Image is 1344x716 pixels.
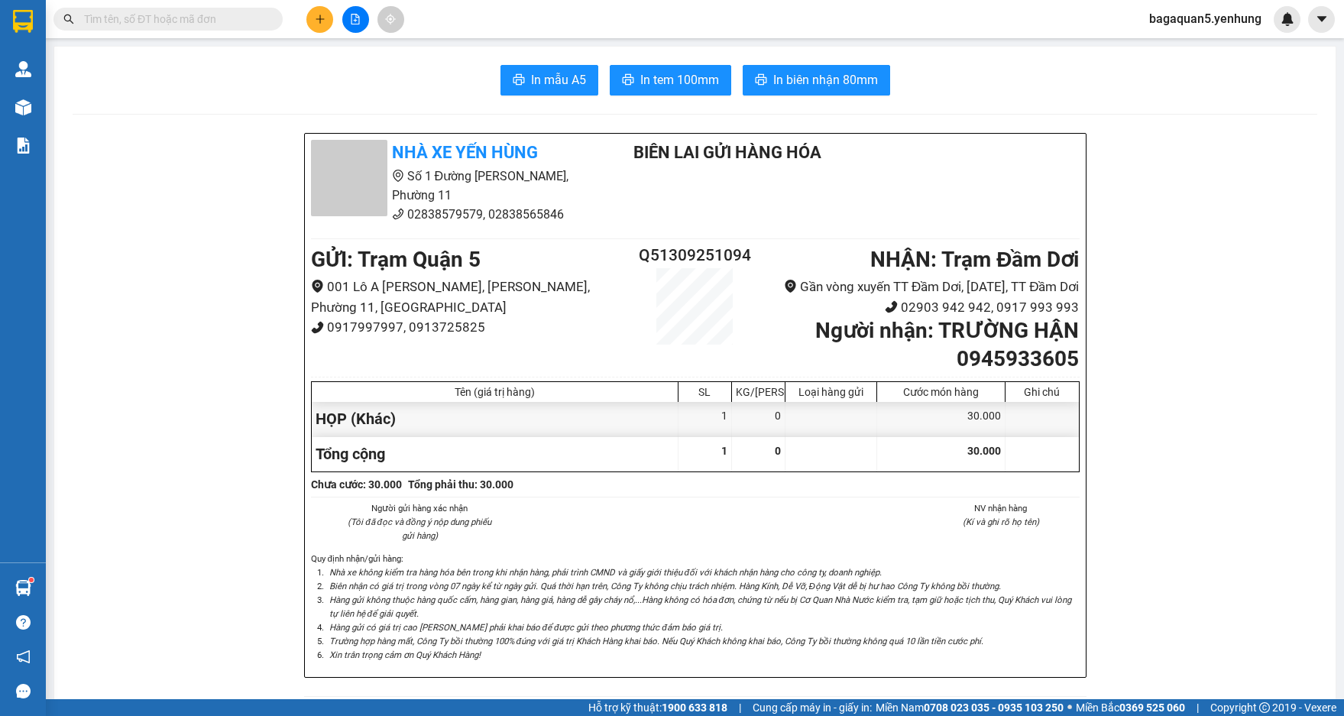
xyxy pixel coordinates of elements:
[329,622,723,633] i: Hàng gửi có giá trị cao [PERSON_NAME] phải khai báo để được gửi theo phương thức đảm bảo giá trị.
[385,14,396,24] span: aim
[1076,699,1185,716] span: Miền Bắc
[311,321,324,334] span: phone
[877,402,1006,436] div: 30.000
[311,205,595,224] li: 02838579579, 02838565846
[15,61,31,77] img: warehouse-icon
[759,297,1079,318] li: 02903 942 942, 0917 993 993
[789,386,873,398] div: Loại hàng gửi
[1009,386,1075,398] div: Ghi chú
[311,280,324,293] span: environment
[15,99,31,115] img: warehouse-icon
[311,317,631,338] li: 0917997997, 0913725825
[311,277,631,317] li: 001 Lô A [PERSON_NAME], [PERSON_NAME], Phường 11, [GEOGRAPHIC_DATA]
[622,73,634,88] span: printer
[315,14,325,24] span: plus
[1067,705,1072,711] span: ⚪️
[631,243,759,268] h2: Q51309251094
[329,581,1001,591] i: Biên nhận có giá trị trong vòng 07 ngày kể từ ngày gửi. Quá thời hạn trên, Công Ty không chịu trá...
[500,65,598,96] button: printerIn mẫu A5
[963,517,1039,527] i: (Kí và ghi rõ họ tên)
[1119,701,1185,714] strong: 0369 525 060
[13,10,33,33] img: logo-vxr
[682,386,727,398] div: SL
[876,699,1064,716] span: Miền Nam
[967,445,1001,457] span: 30.000
[739,699,741,716] span: |
[312,402,678,436] div: HỌP (Khác)
[342,501,499,515] li: Người gửi hàng xác nhận
[392,143,538,162] b: Nhà xe Yến Hùng
[348,517,491,541] i: (Tôi đã đọc và đồng ý nộp dung phiếu gửi hàng)
[773,70,878,89] span: In biên nhận 80mm
[392,208,404,220] span: phone
[311,167,595,205] li: Số 1 Đường [PERSON_NAME], Phường 11
[306,6,333,33] button: plus
[736,386,781,398] div: KG/[PERSON_NAME]
[588,699,727,716] span: Hỗ trợ kỹ thuật:
[15,580,31,596] img: warehouse-icon
[350,14,361,24] span: file-add
[1197,699,1199,716] span: |
[316,386,674,398] div: Tên (giá trị hàng)
[1259,702,1270,713] span: copyright
[784,280,797,293] span: environment
[633,143,821,162] b: BIÊN LAI GỬI HÀNG HÓA
[16,684,31,698] span: message
[329,567,882,578] i: Nhà xe không kiểm tra hàng hóa bên trong khi nhận hàng, phải trình CMND và giấy giới thiệu đối vớ...
[311,552,1080,663] div: Quy định nhận/gửi hàng :
[84,11,264,28] input: Tìm tên, số ĐT hoặc mã đơn
[329,636,983,646] i: Trường hợp hàng mất, Công Ty bồi thường 100% đúng với giá trị Khách Hàng khai báo. Nếu Quý Khách ...
[513,73,525,88] span: printer
[377,6,404,33] button: aim
[815,318,1079,371] b: Người nhận : TRƯỜNG HẬN 0945933605
[640,70,719,89] span: In tem 100mm
[16,650,31,664] span: notification
[63,14,74,24] span: search
[16,615,31,630] span: question-circle
[721,445,727,457] span: 1
[531,70,586,89] span: In mẫu A5
[408,478,513,491] b: Tổng phải thu: 30.000
[753,699,872,716] span: Cung cấp máy in - giấy in:
[662,701,727,714] strong: 1900 633 818
[1315,12,1329,26] span: caret-down
[743,65,890,96] button: printerIn biên nhận 80mm
[678,402,732,436] div: 1
[329,595,1071,619] i: Hàng gửi không thuộc hàng quốc cấm, hàng gian, hàng giả, hàng dễ gây cháy nổ,...Hàng không có hóa...
[759,277,1079,297] li: Gần vòng xuyến TT Đầm Dơi, [DATE], TT Đầm Dơi
[311,478,402,491] b: Chưa cước : 30.000
[610,65,731,96] button: printerIn tem 100mm
[15,138,31,154] img: solution-icon
[316,445,385,463] span: Tổng cộng
[924,701,1064,714] strong: 0708 023 035 - 0935 103 250
[881,386,1001,398] div: Cước món hàng
[775,445,781,457] span: 0
[885,300,898,313] span: phone
[755,73,767,88] span: printer
[329,650,481,660] i: Xin trân trọng cảm ơn Quý Khách Hàng!
[1137,9,1274,28] span: bagaquan5.yenhung
[922,501,1080,515] li: NV nhận hàng
[870,247,1079,272] b: NHẬN : Trạm Đầm Dơi
[29,578,34,582] sup: 1
[1281,12,1294,26] img: icon-new-feature
[342,6,369,33] button: file-add
[732,402,785,436] div: 0
[1308,6,1335,33] button: caret-down
[392,170,404,182] span: environment
[311,247,481,272] b: GỬI : Trạm Quận 5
